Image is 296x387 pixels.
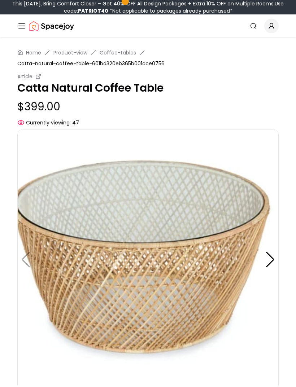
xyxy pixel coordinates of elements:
b: PATRIOT40 [78,7,108,14]
a: Coffee-tables [100,49,136,56]
img: Spacejoy Logo [29,19,74,33]
span: Catta-natural-coffee-table-601bd320eb365b001cce0756 [17,60,165,67]
p: Catta Natural Coffee Table [17,82,279,94]
a: Home [26,49,41,56]
span: Currently viewing: [26,119,71,126]
nav: Global [17,14,279,38]
a: Spacejoy [29,19,74,33]
small: Article [17,73,32,80]
p: $399.00 [17,100,279,113]
span: *Not applicable to packages already purchased* [108,7,232,14]
nav: breadcrumb [17,49,279,67]
a: Product-view [53,49,87,56]
span: 47 [72,119,79,126]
